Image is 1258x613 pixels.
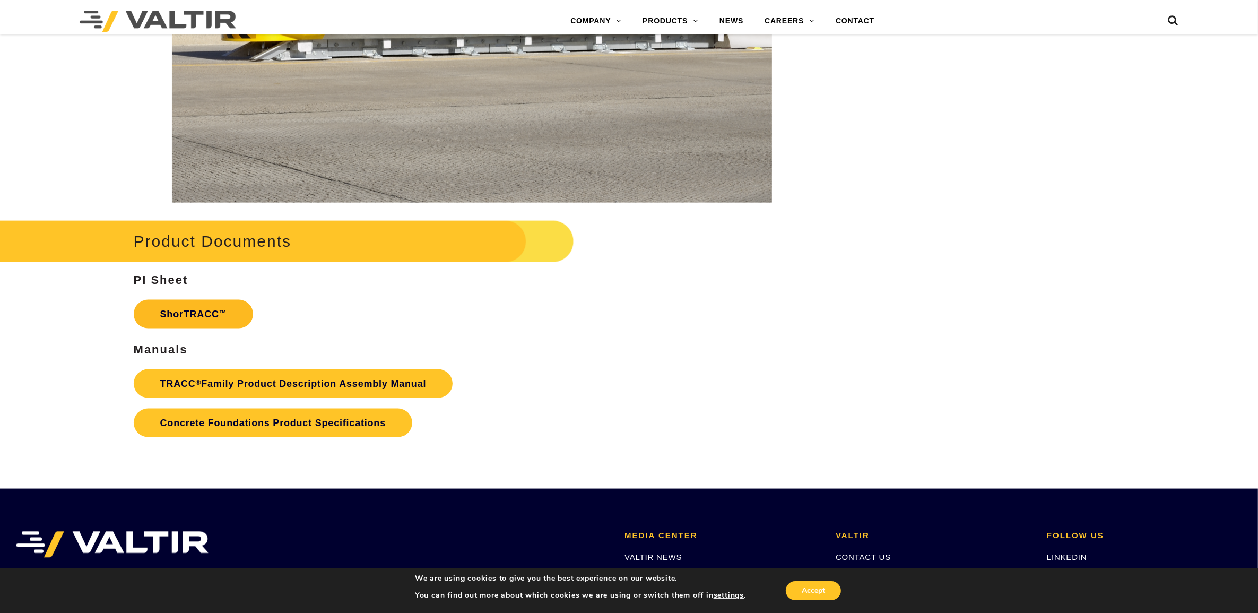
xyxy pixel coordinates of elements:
[709,11,754,32] a: NEWS
[786,581,841,600] button: Accept
[1047,552,1087,562] a: LINKEDIN
[134,300,254,329] a: ShorTRACC™
[415,574,746,583] p: We are using cookies to give you the best experience on our website.
[836,552,891,562] a: CONTACT US
[134,409,412,437] a: Concrete Foundations Product Specifications
[80,11,236,32] img: Valtir
[134,369,453,398] a: TRACC®Family Product Description Assembly Manual
[134,273,188,287] strong: PI Sheet
[16,531,209,558] img: VALTIR
[196,378,202,386] sup: ®
[754,11,825,32] a: CAREERS
[714,591,744,600] button: settings
[632,11,709,32] a: PRODUCTS
[560,11,632,32] a: COMPANY
[1047,531,1242,540] h2: FOLLOW US
[836,531,1031,540] h2: VALTIR
[624,552,682,562] a: VALTIR NEWS
[219,309,227,317] sup: ™
[415,591,746,600] p: You can find out more about which cookies we are using or switch them off in .
[624,531,820,540] h2: MEDIA CENTER
[134,343,188,356] strong: Manuals
[825,11,885,32] a: CONTACT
